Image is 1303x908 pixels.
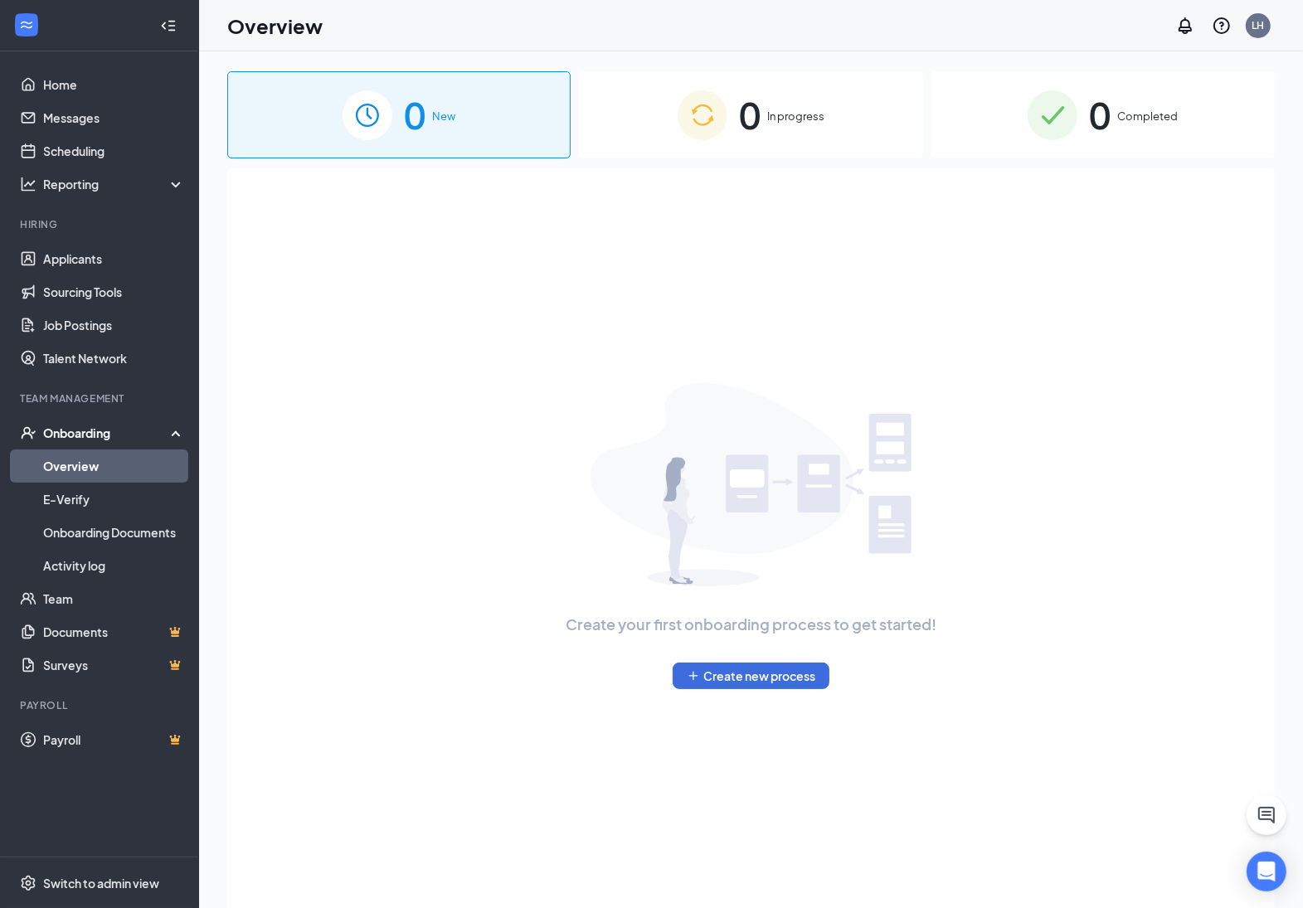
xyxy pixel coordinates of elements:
span: Completed [1117,108,1178,124]
a: Messages [43,101,185,134]
div: Payroll [20,698,182,712]
a: Applicants [43,242,185,275]
span: 0 [1089,86,1111,143]
svg: Plus [687,669,700,682]
svg: QuestionInfo [1212,16,1232,36]
div: Switch to admin view [43,875,159,891]
a: PayrollCrown [43,723,185,756]
div: Reporting [43,176,186,192]
svg: Collapse [160,17,177,34]
span: In progress [767,108,824,124]
span: 0 [739,86,761,143]
a: Team [43,582,185,615]
div: Open Intercom Messenger [1247,852,1286,891]
a: SurveysCrown [43,648,185,682]
a: Sourcing Tools [43,275,185,308]
a: Home [43,68,185,101]
span: 0 [404,86,425,143]
span: New [432,108,455,124]
a: Onboarding Documents [43,516,185,549]
a: DocumentsCrown [43,615,185,648]
svg: Analysis [20,176,36,192]
h1: Overview [227,12,323,40]
svg: UserCheck [20,425,36,441]
button: PlusCreate new process [673,663,829,689]
div: Onboarding [43,425,171,441]
svg: Settings [20,875,36,891]
div: Team Management [20,391,182,405]
button: ChatActive [1247,795,1286,835]
a: E-Verify [43,483,185,516]
a: Job Postings [43,308,185,342]
a: Talent Network [43,342,185,375]
svg: WorkstreamLogo [18,17,35,33]
div: LH [1252,18,1265,32]
svg: Notifications [1175,16,1195,36]
a: Overview [43,449,185,483]
a: Activity log [43,549,185,582]
div: Hiring [20,217,182,231]
a: Scheduling [43,134,185,168]
span: Create your first onboarding process to get started! [566,613,936,636]
svg: ChatActive [1257,805,1276,825]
